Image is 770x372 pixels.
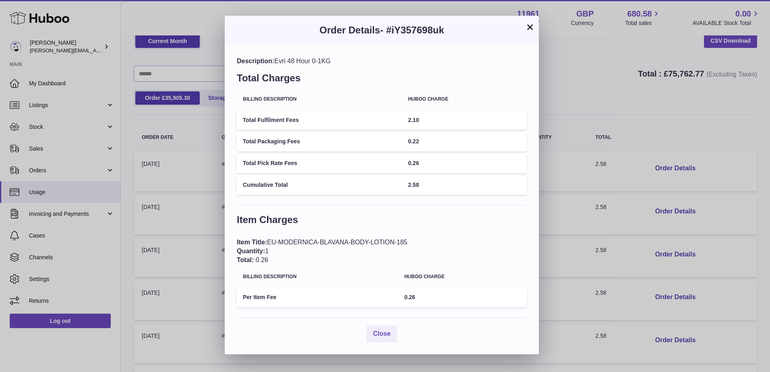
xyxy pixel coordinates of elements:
[237,91,402,108] th: Billing Description
[237,57,527,66] div: Evri 48 Hour 0-1KG
[237,213,527,230] h3: Item Charges
[404,294,415,300] span: 0.26
[525,22,535,32] button: ×
[402,91,527,108] th: Huboo charge
[380,25,444,35] span: - #iY357698uk
[237,72,527,89] h3: Total Charges
[237,239,267,246] span: Item Title:
[237,132,402,151] td: Total Packaging Fees
[237,287,398,307] td: Per Item Fee
[237,268,398,285] th: Billing Description
[256,256,268,263] span: 0.26
[237,24,527,37] h3: Order Details
[408,117,419,123] span: 2.10
[408,182,419,188] span: 2.58
[237,175,402,195] td: Cumulative Total
[398,268,527,285] th: Huboo charge
[366,326,397,342] button: Close
[408,138,419,145] span: 0.22
[237,110,402,130] td: Total Fulfilment Fees
[237,256,254,263] span: Total:
[237,58,274,64] span: Description:
[237,153,402,173] td: Total Pick Rate Fees
[237,238,527,264] div: EU-MODERNICA-BLAVANA-BODY-LOTION-185 1
[373,330,391,337] span: Close
[237,248,265,254] span: Quantity:
[408,160,419,166] span: 0.26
